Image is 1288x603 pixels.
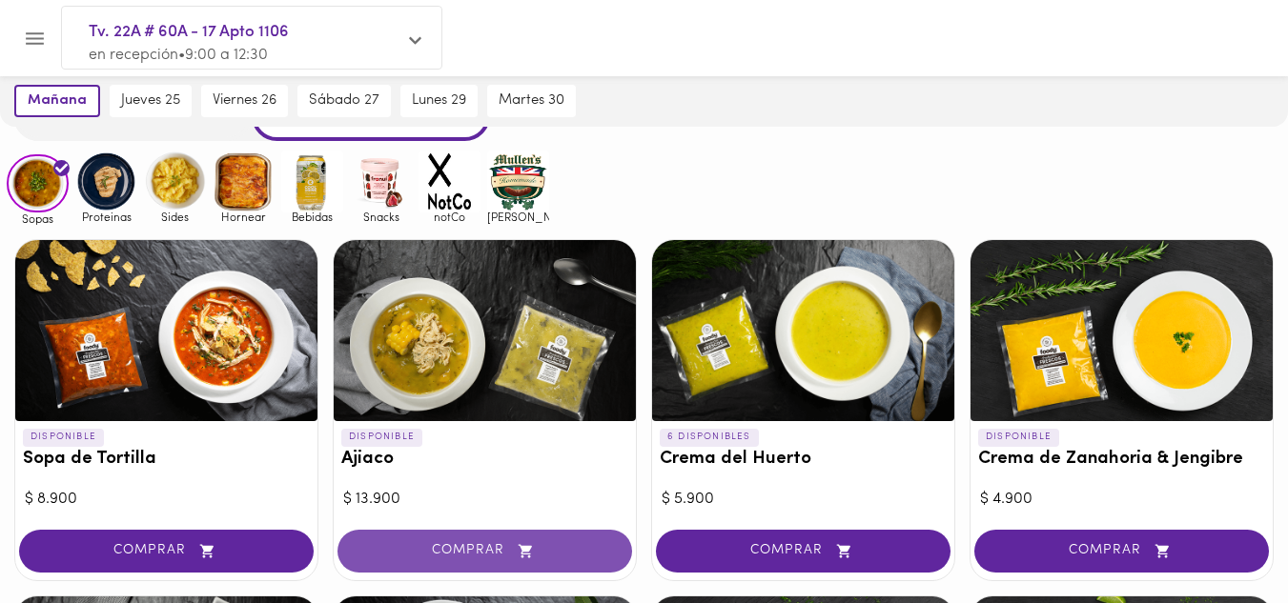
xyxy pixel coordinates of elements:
[11,15,58,62] button: Menu
[89,20,396,45] span: Tv. 22A # 60A - 17 Apto 1106
[23,450,310,470] h3: Sopa de Tortilla
[660,429,759,446] p: 6 DISPONIBLES
[75,211,137,223] span: Proteinas
[662,489,945,511] div: $ 5.900
[971,240,1273,421] div: Crema de Zanahoria & Jengibre
[281,211,343,223] span: Bebidas
[334,240,636,421] div: Ajiaco
[656,530,951,573] button: COMPRAR
[43,543,290,559] span: COMPRAR
[25,489,308,511] div: $ 8.900
[341,450,628,470] h3: Ajiaco
[400,85,478,117] button: lunes 29
[343,489,626,511] div: $ 13.900
[213,151,275,212] img: Hornear
[1177,492,1269,584] iframe: Messagebird Livechat Widget
[110,85,192,117] button: jueves 25
[350,211,412,223] span: Snacks
[281,151,343,212] img: Bebidas
[7,212,69,225] span: Sopas
[487,151,549,212] img: mullens
[487,85,576,117] button: martes 30
[7,154,69,213] img: Sopas
[15,240,317,421] div: Sopa de Tortilla
[652,240,954,421] div: Crema del Huerto
[23,429,104,446] p: DISPONIBLE
[350,151,412,212] img: Snacks
[121,92,180,110] span: jueves 25
[309,92,379,110] span: sábado 27
[28,92,87,110] span: mañana
[419,151,480,212] img: notCo
[980,489,1263,511] div: $ 4.900
[213,92,276,110] span: viernes 26
[14,85,100,117] button: mañana
[419,211,480,223] span: notCo
[341,429,422,446] p: DISPONIBLE
[75,151,137,212] img: Proteinas
[337,530,632,573] button: COMPRAR
[978,429,1059,446] p: DISPONIBLE
[680,543,927,559] span: COMPRAR
[660,450,947,470] h3: Crema del Huerto
[487,211,549,223] span: [PERSON_NAME]
[297,85,391,117] button: sábado 27
[201,85,288,117] button: viernes 26
[974,530,1269,573] button: COMPRAR
[978,450,1265,470] h3: Crema de Zanahoria & Jengibre
[499,92,564,110] span: martes 30
[144,151,206,212] img: Sides
[213,211,275,223] span: Hornear
[998,543,1245,559] span: COMPRAR
[144,211,206,223] span: Sides
[19,530,314,573] button: COMPRAR
[89,48,268,63] span: en recepción • 9:00 a 12:30
[412,92,466,110] span: lunes 29
[361,543,608,559] span: COMPRAR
